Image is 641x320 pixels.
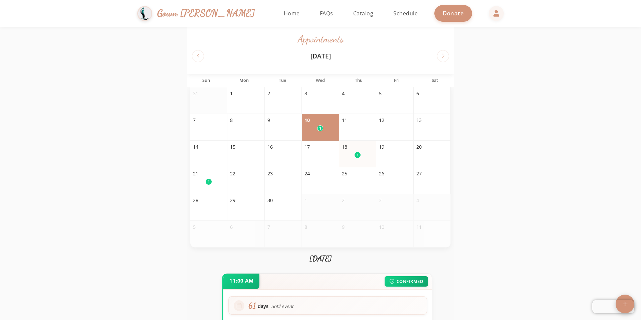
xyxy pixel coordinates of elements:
div: 30 [267,197,299,204]
div: 11 [342,117,373,124]
div: 3 [304,90,336,97]
div: 29 [230,197,261,204]
div: 31 [193,90,224,97]
div: 18 [342,143,373,151]
div: 25 [342,170,373,177]
div: 9 [267,117,299,124]
span: Gown [PERSON_NAME] [157,6,255,20]
h2: [DATE] [310,52,331,60]
div: 11 [416,223,448,231]
div: 4 [342,90,373,97]
iframe: Chatra live chat [592,300,634,313]
div: 1 [230,90,261,97]
div: 15 [230,143,261,151]
div: 3 [379,197,410,204]
a: Donate [434,5,472,21]
div: 21 [193,170,224,177]
div: Thu [340,77,378,84]
div: 7 [193,117,224,124]
div: Mon [225,77,263,84]
div: 22 [230,170,261,177]
div: 10 [304,117,336,124]
div: 28 [193,197,224,204]
div: 6 [230,223,261,231]
div: 11:00 AM [223,274,259,289]
div: Tue [263,77,301,84]
div: 1 [304,197,336,204]
div: 20 [416,143,448,151]
a: Gown [PERSON_NAME] [137,4,262,23]
div: 8 [230,117,261,124]
span: Catalog [353,10,374,17]
span: FAQs [320,10,333,17]
div: 12 [379,117,410,124]
div: 14 [193,143,224,151]
div: 19 [379,143,410,151]
img: Gown Gmach Logo [137,6,152,21]
div: 16 [267,143,299,151]
div: 27 [416,170,448,177]
div: Wed [301,77,340,84]
div: 2 [342,197,373,204]
div: 2 [267,90,299,97]
div: 9 [342,223,373,231]
div: 10 [379,223,410,231]
div: Sat [416,77,454,84]
span: 1 [357,152,359,158]
div: 24 [304,170,336,177]
span: until event [271,303,293,310]
span: Home [284,10,300,17]
div: 17 [304,143,336,151]
div: Sun [187,77,225,84]
span: Donate [443,9,464,17]
div: CONFIRMED [385,276,428,287]
h1: Appointments [192,33,449,45]
span: 1 [319,126,321,131]
div: 13 [416,117,448,124]
div: 23 [267,170,299,177]
div: 8 [304,223,336,231]
span: 61 [248,300,256,311]
div: Fri [378,77,416,84]
div: 26 [379,170,410,177]
span: days [258,303,268,310]
h3: [DATE] [209,254,432,263]
div: 5 [193,223,224,231]
div: 5 [379,90,410,97]
div: 4 [416,197,448,204]
div: 6 [416,90,448,97]
span: 1 [208,179,210,185]
div: 7 [267,223,299,231]
span: Schedule [393,10,418,17]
